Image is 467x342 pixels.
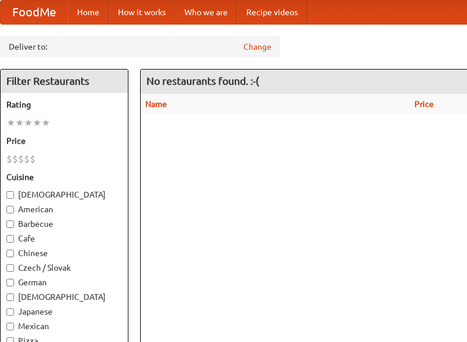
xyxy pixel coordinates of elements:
[24,153,30,165] li: $
[6,250,14,257] input: Chinese
[33,116,41,129] li: ★
[6,191,14,199] input: [DEMOGRAPHIC_DATA]
[6,116,15,129] li: ★
[147,75,259,87] ng-pluralize: No restaurants found. :-(
[6,233,122,244] label: Cafe
[414,99,434,109] a: Price
[6,320,122,332] label: Mexican
[1,1,68,24] a: FoodMe
[109,1,175,24] a: How it works
[6,291,122,303] label: [DEMOGRAPHIC_DATA]
[6,189,122,201] label: [DEMOGRAPHIC_DATA]
[12,153,18,165] li: $
[6,308,14,316] input: Japanese
[6,153,12,165] li: $
[18,153,24,165] li: $
[6,277,122,288] label: German
[6,218,122,230] label: Barbecue
[6,293,14,301] input: [DEMOGRAPHIC_DATA]
[6,171,122,183] h5: Cuisine
[15,116,24,129] li: ★
[6,203,122,215] label: American
[6,262,122,274] label: Czech / Slovak
[6,235,14,243] input: Cafe
[175,1,237,24] a: Who we are
[6,323,14,330] input: Mexican
[6,247,122,259] label: Chinese
[6,264,14,272] input: Czech / Slovak
[41,116,50,129] li: ★
[237,1,307,24] a: Recipe videos
[6,306,122,317] label: Japanese
[30,153,36,165] li: $
[6,279,14,286] input: German
[6,206,14,213] input: American
[243,41,271,53] a: Change
[68,1,109,24] a: Home
[6,99,122,110] h5: Rating
[6,220,14,228] input: Barbecue
[24,116,33,129] li: ★
[1,70,128,93] h4: Filter Restaurants
[145,99,167,109] a: Name
[6,135,122,147] h5: Price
